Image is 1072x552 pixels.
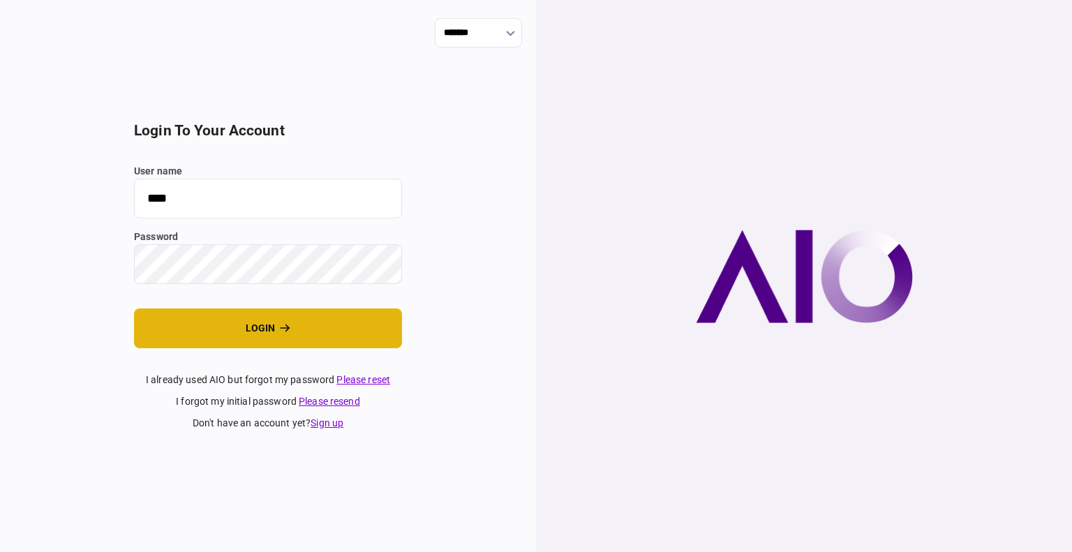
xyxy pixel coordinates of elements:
[134,244,402,284] input: password
[134,230,402,244] label: password
[435,18,522,47] input: show language options
[134,394,402,409] div: I forgot my initial password
[134,179,402,218] input: user name
[134,373,402,387] div: I already used AIO but forgot my password
[134,164,402,179] label: user name
[134,122,402,140] h2: login to your account
[696,230,913,323] img: AIO company logo
[134,416,402,431] div: don't have an account yet ?
[336,374,390,385] a: Please reset
[311,417,343,428] a: Sign up
[134,308,402,348] button: login
[299,396,360,407] a: Please resend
